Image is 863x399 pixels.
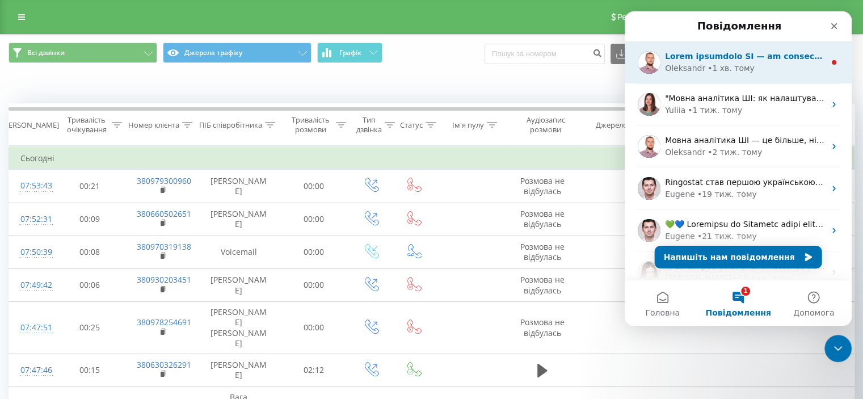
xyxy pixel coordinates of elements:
button: Експорт [611,44,672,64]
div: Eugene [40,219,70,231]
img: Profile image for Olga [13,250,36,272]
span: Розмова не відбулась [520,317,565,338]
a: 380979300960 [137,175,191,186]
div: Ім'я пулу [452,120,484,130]
td: Voicemail [199,236,279,268]
td: 00:06 [54,268,125,301]
input: Пошук за номером [485,44,605,64]
div: Аудіозапис розмови [518,115,573,135]
span: Розмова не відбулась [520,274,565,295]
div: 07:53:43 [20,175,43,197]
div: Тип дзвінка [356,115,382,135]
td: 00:00 [279,170,350,203]
div: 07:47:46 [20,359,43,381]
div: Тривалість розмови [288,115,333,135]
a: 380970319138 [137,241,191,252]
button: Графік [317,43,382,63]
div: • 2 тиж. тому [83,135,137,147]
td: 00:21 [54,170,125,203]
td: 00:00 [279,203,350,236]
a: 380630326291 [137,359,191,370]
img: Profile image for Eugene [13,208,36,230]
div: Номер клієнта [128,120,179,130]
div: 07:50:39 [20,241,43,263]
button: Напишіть нам повідомлення [30,234,197,257]
div: [PERSON_NAME] [2,120,59,130]
span: Повідомлення [81,297,146,305]
td: 00:00 [279,268,350,301]
div: 07:49:42 [20,274,43,296]
div: Тривалість очікування [64,115,109,135]
button: Повідомлення [75,269,151,314]
td: 02:12 [279,354,350,387]
iframe: Intercom live chat [824,335,852,362]
div: Eugene [40,177,70,189]
a: 380930203451 [137,274,191,285]
td: [PERSON_NAME] [PERSON_NAME] [199,302,279,354]
td: 00:15 [54,354,125,387]
button: Всі дзвінки [9,43,157,63]
button: Допомога [151,269,227,314]
span: Графік [339,49,361,57]
img: Profile image for Eugene [13,166,36,188]
div: • 19 тиж. тому [73,177,132,189]
div: ПІБ співробітника [199,120,262,130]
iframe: Intercom live chat [625,11,852,326]
span: Всі дзвінки [27,48,65,57]
div: 07:47:51 [20,317,43,339]
div: • 21 тиж. тому [73,219,132,231]
div: Статус [400,120,423,130]
td: 00:25 [54,302,125,354]
td: 00:09 [54,203,125,236]
a: 380660502651 [137,208,191,219]
span: Реферальна програма [617,12,701,22]
span: Розмова не відбулась [520,175,565,196]
span: Допомога [169,297,209,305]
span: Головна [20,297,55,305]
div: Джерело [596,120,628,130]
div: 07:52:31 [20,208,43,230]
td: 00:00 [279,236,350,268]
td: [PERSON_NAME] [199,170,279,203]
td: [PERSON_NAME] [199,354,279,387]
td: 00:00 [279,302,350,354]
td: [PERSON_NAME] [199,268,279,301]
td: [PERSON_NAME] [199,203,279,236]
div: [PERSON_NAME] [40,261,106,273]
a: 380978254691 [137,317,191,327]
td: 00:08 [54,236,125,268]
span: Розмова не відбулась [520,241,565,262]
span: Розмова не відбулась [520,208,565,229]
div: Oleksandr [40,135,81,147]
button: Джерела трафіку [163,43,311,63]
div: • 28 тиж. тому [108,261,168,273]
